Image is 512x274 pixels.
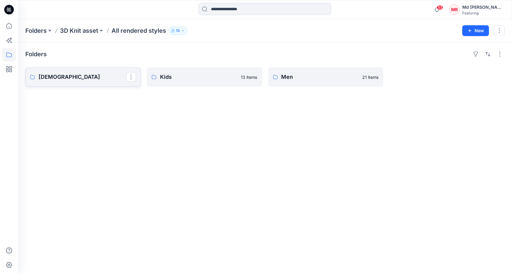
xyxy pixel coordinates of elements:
[437,5,443,10] span: 53
[449,4,460,15] div: MR
[60,26,98,35] a: 3D Knit asset
[112,26,166,35] p: All rendered styles
[168,26,187,35] button: 10
[25,51,47,58] h4: Folders
[362,74,379,80] p: 21 items
[462,25,489,36] button: New
[176,27,180,34] p: 10
[39,73,126,81] p: [DEMOGRAPHIC_DATA]
[241,74,257,80] p: 13 items
[25,26,47,35] a: Folders
[462,4,504,11] div: Md [PERSON_NAME][DEMOGRAPHIC_DATA]
[25,67,141,87] a: [DEMOGRAPHIC_DATA]
[462,11,504,15] div: Featuring
[147,67,262,87] a: Kids13 items
[268,67,384,87] a: Men21 items
[281,73,359,81] p: Men
[160,73,237,81] p: Kids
